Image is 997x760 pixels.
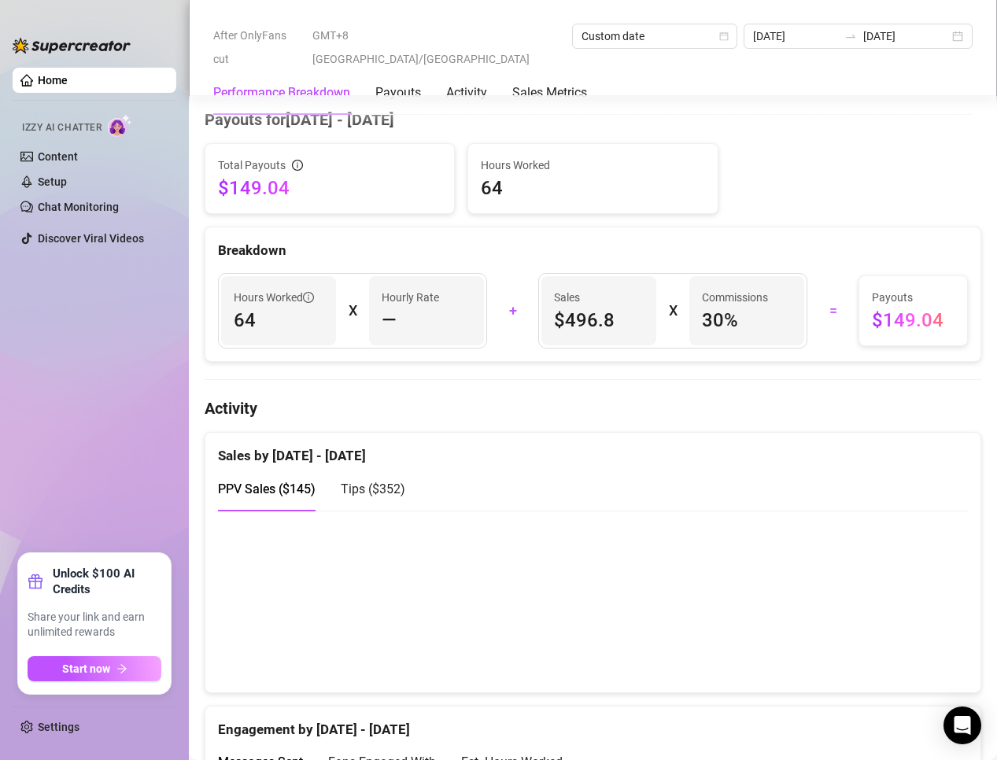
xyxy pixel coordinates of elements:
div: Breakdown [218,240,968,261]
a: Discover Viral Videos [38,232,144,245]
article: Commissions [702,289,768,306]
span: arrow-right [116,663,127,674]
span: Hours Worked [234,289,314,306]
a: Home [38,74,68,87]
div: Performance Breakdown [213,83,350,102]
h4: Payouts for [DATE] - [DATE] [205,109,981,131]
span: $149.04 [872,308,955,333]
span: Hours Worked [481,157,704,174]
span: Sales [554,289,644,306]
span: PPV Sales ( $145 ) [218,481,316,496]
div: Activity [446,83,487,102]
span: $149.04 [218,175,441,201]
div: = [817,298,849,323]
span: to [844,30,857,42]
button: Start nowarrow-right [28,656,161,681]
a: Settings [38,721,79,733]
span: Total Payouts [218,157,286,174]
div: Payouts [375,83,421,102]
div: Sales by [DATE] - [DATE] [218,433,968,467]
img: logo-BBDzfeDw.svg [13,38,131,53]
input: End date [863,28,949,45]
span: 30 % [702,308,792,333]
a: Setup [38,175,67,188]
input: Start date [753,28,839,45]
div: + [497,298,529,323]
div: Engagement by [DATE] - [DATE] [218,707,968,740]
h4: Activity [205,397,981,419]
span: info-circle [292,160,303,171]
span: swap-right [844,30,857,42]
div: Sales Metrics [512,83,587,102]
strong: Unlock $100 AI Credits [53,566,161,597]
span: calendar [719,31,729,41]
div: X [669,298,677,323]
span: — [382,308,397,333]
span: $496.8 [554,308,644,333]
span: 64 [234,308,323,333]
span: Start now [62,662,110,675]
span: After OnlyFans cut [213,24,303,71]
span: info-circle [303,292,314,303]
span: Share your link and earn unlimited rewards [28,610,161,640]
span: Payouts [872,289,955,306]
span: Tips ( $352 ) [341,481,405,496]
div: Open Intercom Messenger [943,707,981,744]
article: Hourly Rate [382,289,439,306]
span: 64 [481,175,704,201]
img: AI Chatter [108,114,132,137]
span: Izzy AI Chatter [22,120,102,135]
a: Chat Monitoring [38,201,119,213]
span: gift [28,574,43,589]
div: X [349,298,356,323]
a: Content [38,150,78,163]
span: GMT+8 [GEOGRAPHIC_DATA]/[GEOGRAPHIC_DATA] [312,24,563,71]
span: Custom date [582,24,728,48]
